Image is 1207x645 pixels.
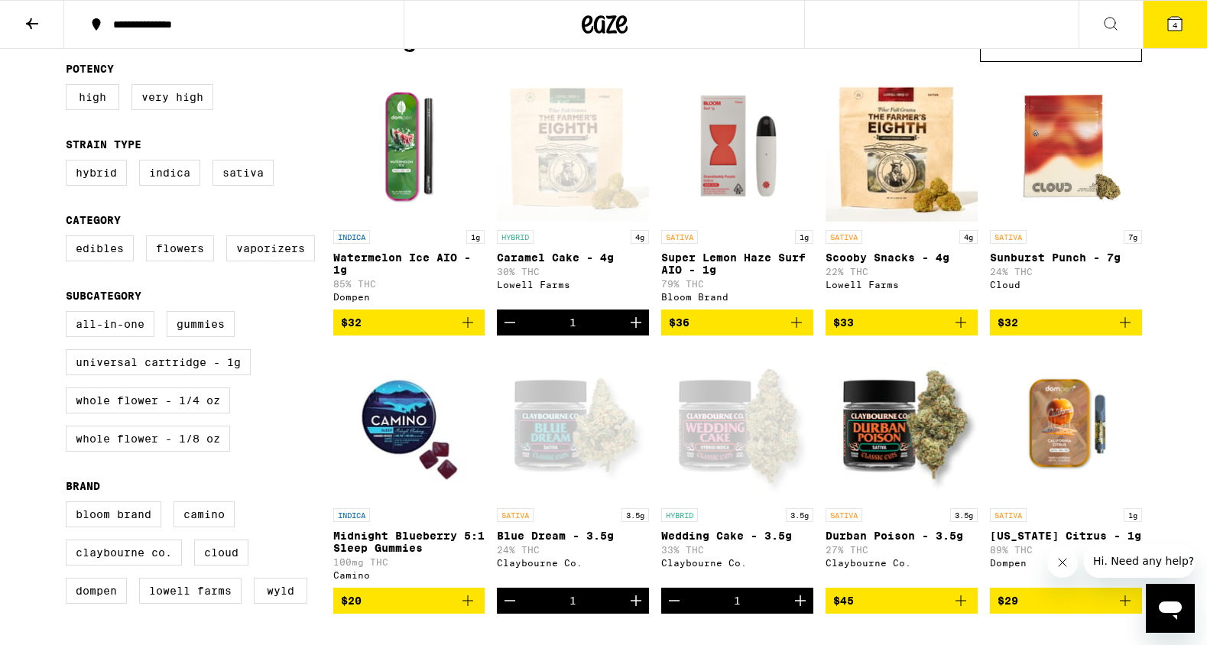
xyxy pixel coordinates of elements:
[131,84,213,110] label: Very High
[66,501,161,527] label: Bloom Brand
[990,530,1142,542] p: [US_STATE] Citrus - 1g
[497,348,649,588] a: Open page for Blue Dream - 3.5g from Claybourne Co.
[66,480,100,492] legend: Brand
[1143,1,1207,48] button: 4
[569,595,576,607] div: 1
[623,310,649,335] button: Increment
[66,290,141,302] legend: Subcategory
[990,230,1027,244] p: SATIVA
[990,251,1142,264] p: Sunburst Punch - 7g
[786,508,813,522] p: 3.5g
[787,588,813,614] button: Increment
[826,348,978,501] img: Claybourne Co. - Durban Poison - 3.5g
[66,387,230,413] label: Whole Flower - 1/4 oz
[1047,547,1078,578] iframe: Close message
[795,230,813,244] p: 1g
[333,279,485,289] p: 85% THC
[66,540,182,566] label: Claybourne Co.
[826,70,978,310] a: Open page for Scooby Snacks - 4g from Lowell Farms
[333,230,370,244] p: INDICA
[1084,544,1195,578] iframe: Message from company
[66,214,121,226] legend: Category
[826,70,978,222] img: Lowell Farms - Scooby Snacks - 4g
[333,70,485,222] img: Dompen - Watermelon Ice AIO - 1g
[990,280,1142,290] div: Cloud
[333,292,485,302] div: Dompen
[1173,21,1177,30] span: 4
[826,230,862,244] p: SATIVA
[167,311,235,337] label: Gummies
[990,348,1142,501] img: Dompen - California Citrus - 1g
[174,501,235,527] label: Camino
[66,426,230,452] label: Whole Flower - 1/8 oz
[661,230,698,244] p: SATIVA
[333,348,485,501] img: Camino - Midnight Blueberry 5:1 Sleep Gummies
[333,310,485,335] button: Add to bag
[333,348,485,588] a: Open page for Midnight Blueberry 5:1 Sleep Gummies from Camino
[466,230,485,244] p: 1g
[66,349,251,375] label: Universal Cartridge - 1g
[990,588,1142,614] button: Add to bag
[990,70,1142,222] img: Cloud - Sunburst Punch - 7g
[661,588,687,614] button: Decrement
[569,316,576,329] div: 1
[254,578,307,604] label: WYLD
[661,292,813,302] div: Bloom Brand
[146,235,214,261] label: Flowers
[990,70,1142,310] a: Open page for Sunburst Punch - 7g from Cloud
[333,508,370,522] p: INDICA
[497,230,534,244] p: HYBRID
[66,160,127,186] label: Hybrid
[333,251,485,276] p: Watermelon Ice AIO - 1g
[66,311,154,337] label: All-In-One
[66,84,119,110] label: High
[661,310,813,335] button: Add to bag
[333,588,485,614] button: Add to bag
[990,348,1142,588] a: Open page for California Citrus - 1g from Dompen
[1124,508,1142,522] p: 1g
[341,595,362,607] span: $20
[826,558,978,568] div: Claybourne Co.
[826,280,978,290] div: Lowell Farms
[497,310,523,335] button: Decrement
[826,530,978,542] p: Durban Poison - 3.5g
[631,230,649,244] p: 4g
[661,279,813,289] p: 79% THC
[661,508,698,522] p: HYBRID
[990,310,1142,335] button: Add to bag
[1124,230,1142,244] p: 7g
[139,578,242,604] label: Lowell Farms
[194,540,248,566] label: Cloud
[497,558,649,568] div: Claybourne Co.
[661,558,813,568] div: Claybourne Co.
[959,230,978,244] p: 4g
[226,235,315,261] label: Vaporizers
[661,348,813,588] a: Open page for Wedding Cake - 3.5g from Claybourne Co.
[497,267,649,277] p: 30% THC
[661,70,813,222] img: Bloom Brand - Super Lemon Haze Surf AIO - 1g
[497,251,649,264] p: Caramel Cake - 4g
[333,530,485,554] p: Midnight Blueberry 5:1 Sleep Gummies
[621,508,649,522] p: 3.5g
[833,316,854,329] span: $33
[826,251,978,264] p: Scooby Snacks - 4g
[826,267,978,277] p: 22% THC
[66,63,114,75] legend: Potency
[1146,584,1195,633] iframe: Button to launch messaging window
[661,530,813,542] p: Wedding Cake - 3.5g
[669,316,689,329] span: $36
[990,267,1142,277] p: 24% THC
[826,545,978,555] p: 27% THC
[497,70,649,310] a: Open page for Caramel Cake - 4g from Lowell Farms
[66,235,134,261] label: Edibles
[139,160,200,186] label: Indica
[661,251,813,276] p: Super Lemon Haze Surf AIO - 1g
[66,578,127,604] label: Dompen
[497,508,534,522] p: SATIVA
[623,588,649,614] button: Increment
[66,138,141,151] legend: Strain Type
[950,508,978,522] p: 3.5g
[734,595,741,607] div: 1
[998,316,1018,329] span: $32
